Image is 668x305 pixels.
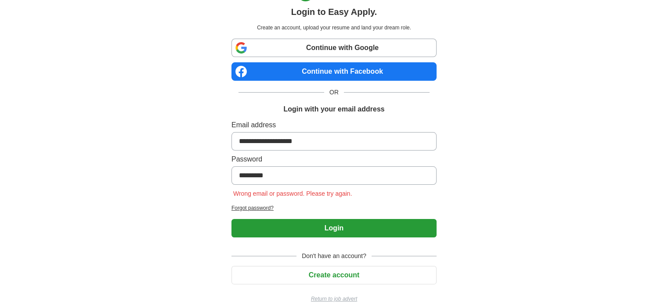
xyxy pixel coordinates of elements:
p: Create an account, upload your resume and land your dream role. [233,24,435,32]
a: Return to job advert [231,295,437,303]
button: Login [231,219,437,237]
button: Create account [231,266,437,284]
span: Wrong email or password. Please try again. [231,190,354,197]
a: Forgot password? [231,204,437,212]
label: Password [231,154,437,165]
a: Continue with Google [231,39,437,57]
span: OR [324,88,344,97]
span: Don't have an account? [296,251,372,261]
a: Create account [231,271,437,279]
h1: Login to Easy Apply. [291,5,377,18]
label: Email address [231,120,437,130]
h1: Login with your email address [283,104,384,115]
a: Continue with Facebook [231,62,437,81]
